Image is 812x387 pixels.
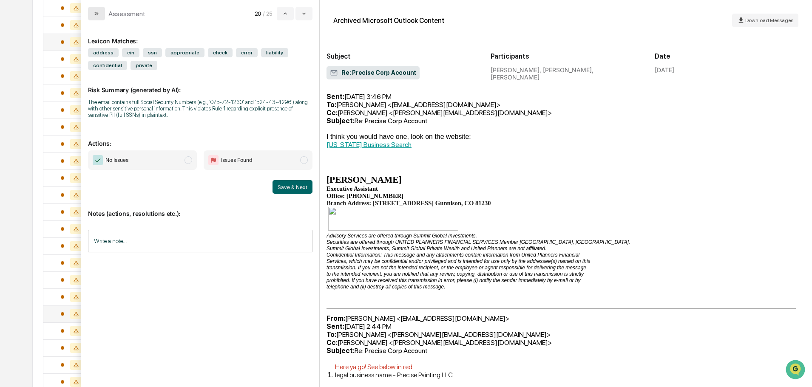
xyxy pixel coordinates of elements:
[327,277,581,283] i: prohibited. If you have received this transmission in error, please (i) notify the sender immedia...
[88,200,312,217] p: Notes (actions, resolutions etc.):
[327,109,338,117] b: Cc:
[29,65,139,73] div: Start new chat
[208,155,219,165] img: Flag
[335,363,805,371] div: Here ya go! See below in red:
[88,99,312,118] div: The email contains full Social Security Numbers (e.g., '075-72-1230' and '524-43-4296') along wit...
[327,239,630,245] i: Securities are offered through UNITED PLANNERS FINANCIAL SERVICES Member [GEOGRAPHIC_DATA], [GEOG...
[327,93,344,101] b: Sent:
[88,76,312,93] p: Risk Summary (generated by AI):
[732,14,798,27] button: Download Messages
[327,175,402,185] b: [PERSON_NAME]
[9,18,155,31] p: How can we help?
[655,66,674,73] div: [DATE]
[327,252,579,258] i: Confidential Information: This message and any attachments contain information from United Planne...
[785,359,808,382] iframe: Open customer support
[327,284,446,290] i: telephone and (ii) destroy all copies of this message.
[327,85,805,133] div: [PERSON_NAME] <[PERSON_NAME][EMAIL_ADDRESS][DOMAIN_NAME]> [DATE] 3:46 PM [PERSON_NAME] <[EMAIL_AD...
[108,10,145,18] div: Assessment
[327,192,403,199] b: Office: [PHONE_NUMBER]
[131,61,157,70] span: private
[5,120,57,135] a: 🔎Data Lookup
[29,73,108,80] div: We're available if you need us!
[327,271,584,277] i: to the intended recipient, you are notified that any review, copying, distribution or use of this...
[491,66,641,81] div: [PERSON_NAME], [PERSON_NAME], [PERSON_NAME]
[491,52,641,60] h2: Participants
[273,180,312,194] button: Save & Next
[17,123,54,132] span: Data Lookup
[263,10,275,17] span: / 25
[88,27,312,45] div: Lexicon Matches:
[5,104,58,119] a: 🖐️Preclearance
[62,108,68,115] div: 🗄️
[327,117,355,125] b: Subject:
[327,192,491,206] b: Branch Address: [STREET_ADDRESS] Gunnison, CO 81230
[9,108,15,115] div: 🖐️
[333,17,444,25] div: Archived Microsoft Outlook Content
[327,314,805,363] div: [PERSON_NAME] <[EMAIL_ADDRESS][DOMAIN_NAME]> [DATE] 2:44 PM [PERSON_NAME] <[PERSON_NAME][EMAIL_AD...
[58,104,109,119] a: 🗄️Attestations
[93,155,103,165] img: Checkmark
[327,258,590,264] i: Services, which may be confidential and/or privileged and is intended for use only by the address...
[327,265,586,271] i: transmission. If you are not the intended recipient, or the employee or agent responsible for del...
[236,48,258,57] span: error
[17,107,55,116] span: Preclearance
[327,233,477,239] i: Advisory Services are offered through Summit Global Investments.
[327,52,477,60] h2: Subject
[327,339,338,347] b: Cc:
[327,246,546,251] i: Summit Global Investments, Summit Global Private Wealth and United Planners are not affiliated.
[327,314,345,322] b: From:
[327,133,805,141] div: I think you would have one, look on the website:
[327,101,336,109] b: To:
[143,48,162,57] span: ssn
[327,141,412,149] a: [US_STATE] Business Search
[88,48,119,57] span: address
[88,61,127,70] span: confidential
[328,207,458,231] img: 8a7e9a3d-fd72-4c90-94dd-33b282ecac65
[85,144,103,150] span: Pylon
[221,156,252,164] span: Issues Found
[330,69,416,77] span: Re: Precise Corp Account
[261,48,288,57] span: liability
[655,52,805,60] h2: Date
[145,68,155,78] button: Start new chat
[327,322,344,331] b: Sent:
[70,107,105,116] span: Attestations
[745,17,793,23] span: Download Messages
[255,10,261,17] span: 20
[208,48,233,57] span: check
[9,65,24,80] img: 1746055101610-c473b297-6a78-478c-a979-82029cc54cd1
[327,347,355,355] b: Subject:
[88,130,312,147] p: Actions:
[327,185,378,192] b: Executive Assistant
[9,124,15,131] div: 🔎
[105,156,128,164] span: No Issues
[122,48,139,57] span: ein
[165,48,204,57] span: appropriate
[60,144,103,150] a: Powered byPylon
[327,331,336,339] b: To:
